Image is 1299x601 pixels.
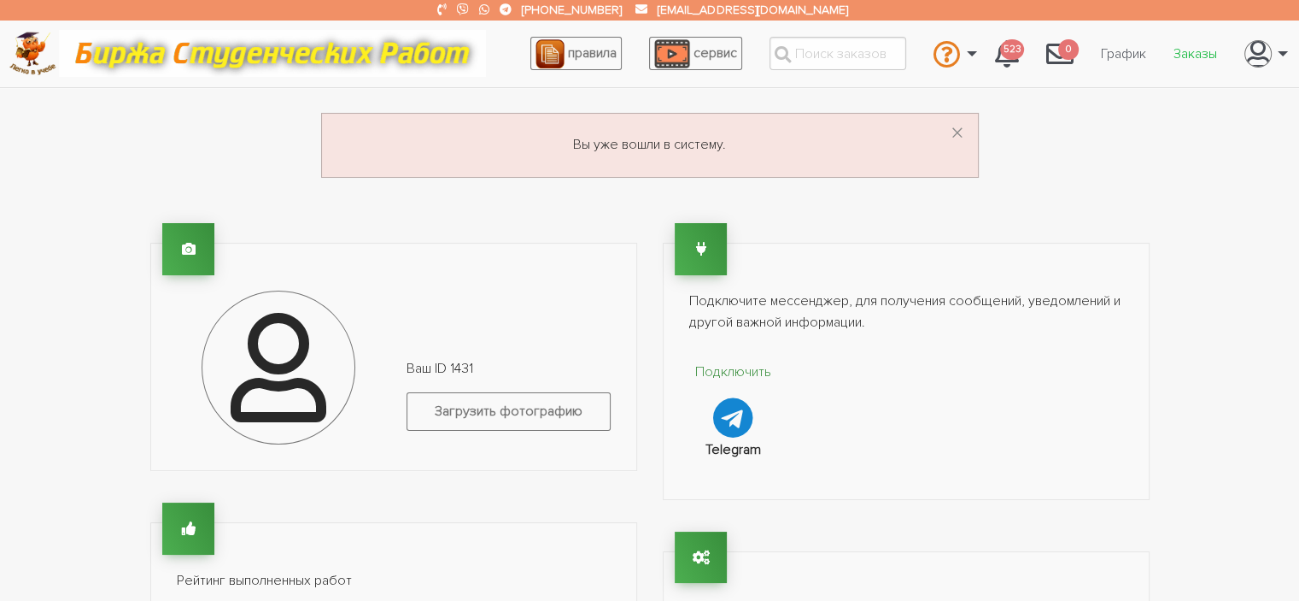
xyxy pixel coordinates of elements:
[394,358,623,445] div: Ваш ID 1431
[649,37,742,70] a: сервис
[981,31,1033,77] a: 523
[769,37,906,70] input: Поиск заказов
[689,362,779,384] p: Подключить
[705,441,761,458] strong: Telegram
[1160,38,1231,70] a: Заказы
[951,117,964,150] span: ×
[1058,39,1079,61] span: 0
[654,39,690,68] img: play_icon-49f7f135c9dc9a03216cfdbccbe1e3994649169d890fb554cedf0eac35a01ba8.png
[59,30,486,77] img: motto-12e01f5a76059d5f6a28199ef077b1f78e012cfde436ab5cf1d4517935686d32.gif
[693,44,737,62] span: сервис
[951,121,964,148] button: Dismiss alert
[177,570,611,592] p: Рейтинг выполненных работ
[535,39,565,68] img: agreement_icon-feca34a61ba7f3d1581b08bc946b2ec1ccb426f67415f344566775c155b7f62c.png
[568,44,617,62] span: правила
[342,134,957,156] p: Вы уже вошли в систему.
[689,362,779,438] a: Подключить
[658,3,847,17] a: [EMAIL_ADDRESS][DOMAIN_NAME]
[522,3,622,17] a: [PHONE_NUMBER]
[530,37,622,70] a: правила
[689,291,1123,334] p: Подключите мессенджер, для получения сообщений, уведомлений и другой важной информации.
[9,32,56,75] img: logo-c4363faeb99b52c628a42810ed6dfb4293a56d4e4775eb116515dfe7f33672af.png
[1000,39,1024,61] span: 523
[407,392,611,431] label: Загрузить фотографию
[1087,38,1160,70] a: График
[1033,31,1087,77] a: 0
